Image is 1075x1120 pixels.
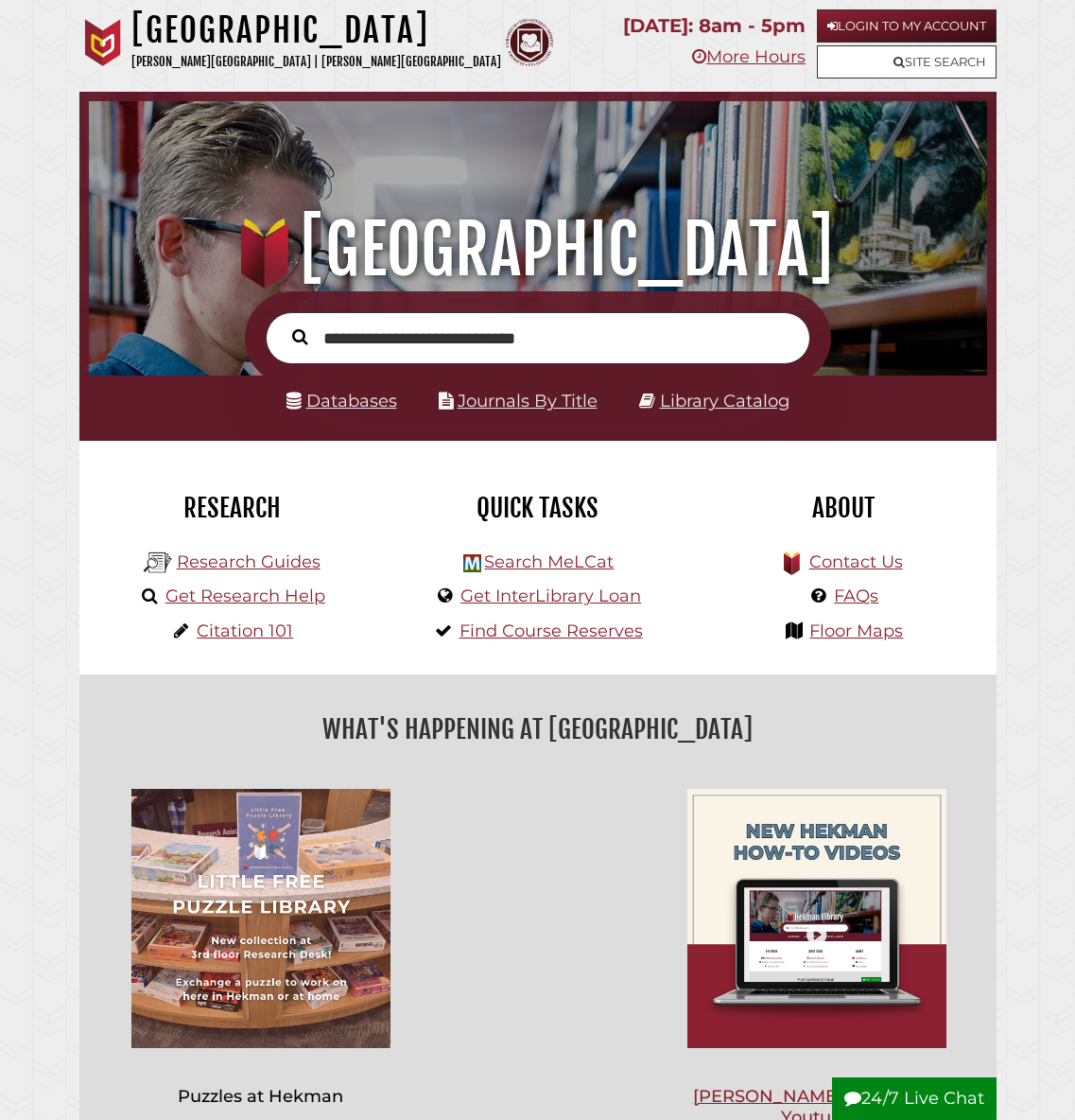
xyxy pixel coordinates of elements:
a: Databases [286,390,397,411]
a: Citation 101 [197,621,293,641]
a: FAQs [834,586,878,606]
button: Search [283,324,318,349]
a: Research Guides [177,551,321,572]
h2: Quick Tasks [399,492,676,524]
a: Journals By Title [458,390,598,411]
h2: Research [94,492,371,524]
img: Hekman Library Logo [144,549,172,577]
a: Get Research Help [165,586,325,606]
a: Find Course Reserves [459,621,643,641]
a: Search MeLCat [484,551,614,572]
a: Login to My Account [817,9,997,43]
img: Hekman Library Logo [463,554,481,572]
i: Search [292,328,308,345]
h3: Puzzles at Hekman [131,1086,390,1107]
a: More Hours [692,46,806,67]
p: [PERSON_NAME][GEOGRAPHIC_DATA] | [PERSON_NAME][GEOGRAPHIC_DATA] [131,51,501,73]
h2: About [704,492,981,524]
img: Calvin University [79,19,127,66]
h1: [GEOGRAPHIC_DATA] [131,9,501,51]
p: [DATE]: 8am - 5pm [623,9,806,43]
h1: [GEOGRAPHIC_DATA] [105,208,971,291]
a: Library Catalog [660,390,789,411]
a: Contact Us [809,551,903,572]
a: Site Search [817,45,997,79]
img: Calvin Theological Seminary [506,19,553,66]
h2: What's Happening at [GEOGRAPHIC_DATA] [94,708,982,751]
a: Floor Maps [809,621,903,641]
a: Get InterLibrary Loan [460,586,641,606]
